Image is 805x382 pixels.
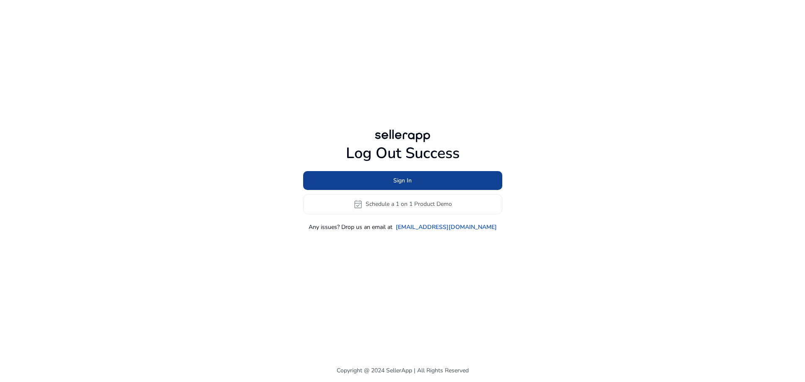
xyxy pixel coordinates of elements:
p: Any issues? Drop us an email at [309,223,392,231]
button: Sign In [303,171,502,190]
button: event_availableSchedule a 1 on 1 Product Demo [303,194,502,214]
span: event_available [353,199,363,209]
span: Sign In [393,176,412,185]
a: [EMAIL_ADDRESS][DOMAIN_NAME] [396,223,497,231]
h1: Log Out Success [303,144,502,162]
